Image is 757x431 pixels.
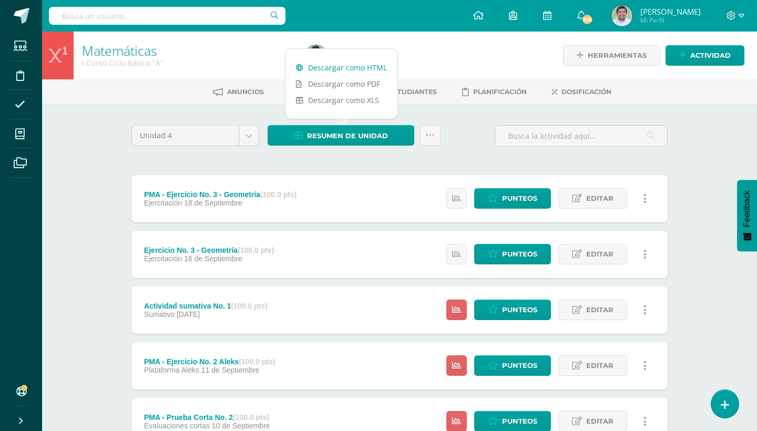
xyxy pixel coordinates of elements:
span: Planificación [473,88,527,96]
span: Punteos [502,300,537,320]
a: Actividad [666,45,744,66]
span: Punteos [502,412,537,431]
span: Punteos [502,244,537,264]
img: 8512c19bb1a7e343054284e08b85158d.png [611,5,632,26]
span: Editar [586,356,613,375]
span: Sumativo [144,310,175,319]
a: Unidad 4 [132,126,259,146]
div: Actividad sumativa No. 1 [144,302,268,310]
span: Feedback [742,190,752,227]
strong: (100.0 pts) [233,413,269,422]
div: PMA - Ejercicio No. 2 Aleks [144,357,275,366]
div: PMA - Ejercicio No. 3 - Geometría [144,190,296,199]
span: Estudiantes [389,88,437,96]
a: Descargar como XLS [285,92,397,108]
input: Busca la actividad aquí... [495,126,667,146]
span: [DATE] [177,310,200,319]
a: Estudiantes [374,84,437,100]
a: Punteos [474,355,551,376]
a: Dosificación [552,84,611,100]
span: 10 de Septiembre [212,422,270,430]
img: 8512c19bb1a7e343054284e08b85158d.png [305,45,326,66]
a: Matemáticas [82,42,157,59]
a: Descargar como HTML [285,59,397,76]
span: Plataforma Aleks [144,366,199,374]
input: Busca un usuario... [49,7,285,25]
button: Feedback - Mostrar encuesta [737,180,757,251]
span: Unidad 4 [140,126,231,146]
a: Anuncios [213,84,264,100]
strong: (100.0 pts) [260,190,296,199]
a: Planificación [462,84,527,100]
span: Ejercitación [144,254,182,263]
span: Dosificación [561,88,611,96]
span: Ejercitación [144,199,182,207]
span: Editar [586,189,613,208]
span: 790 [581,14,593,25]
strong: (100.0 pts) [238,246,274,254]
span: Editar [586,412,613,431]
span: Actividad [690,46,731,65]
div: PMA - Prueba Corta No. 2 [144,413,270,422]
span: Evaluaciones cortas [144,422,210,430]
span: Herramientas [588,46,647,65]
span: 18 de Septiembre [184,199,242,207]
a: Descargar como PDF [285,76,397,92]
a: Resumen de unidad [268,125,414,146]
a: Punteos [474,300,551,320]
span: 11 de Septiembre [201,366,260,374]
span: Mi Perfil [640,16,701,25]
span: 16 de Septiembre [184,254,242,263]
span: Resumen de unidad [307,126,388,146]
span: [PERSON_NAME] [640,6,701,17]
div: I Curso Ciclo Básico 'A' [82,58,293,68]
h1: Matemáticas [82,43,293,58]
strong: (100.0 pts) [231,302,268,310]
span: Editar [586,300,613,320]
a: Punteos [474,188,551,209]
a: Herramientas [563,45,660,66]
span: Editar [586,244,613,264]
strong: (100.0 pts) [239,357,275,366]
a: Punteos [474,244,551,264]
span: Anuncios [227,88,264,96]
div: Ejercicio No. 3 - Geometría [144,246,274,254]
span: Punteos [502,356,537,375]
span: Punteos [502,189,537,208]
